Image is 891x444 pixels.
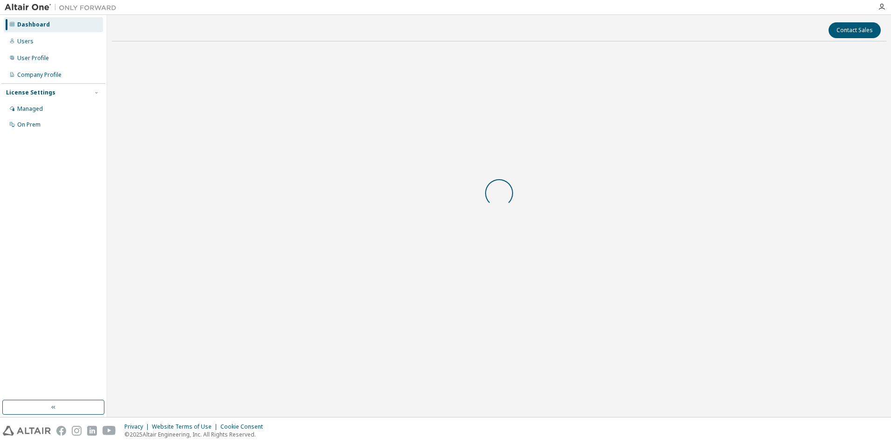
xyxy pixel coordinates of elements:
[72,426,82,436] img: instagram.svg
[5,3,121,12] img: Altair One
[17,105,43,113] div: Managed
[17,21,50,28] div: Dashboard
[6,89,55,96] div: License Settings
[17,71,62,79] div: Company Profile
[87,426,97,436] img: linkedin.svg
[56,426,66,436] img: facebook.svg
[220,423,268,431] div: Cookie Consent
[17,38,34,45] div: Users
[103,426,116,436] img: youtube.svg
[829,22,881,38] button: Contact Sales
[3,426,51,436] img: altair_logo.svg
[17,121,41,128] div: On Prem
[124,423,152,431] div: Privacy
[152,423,220,431] div: Website Terms of Use
[124,431,268,438] p: © 2025 Altair Engineering, Inc. All Rights Reserved.
[17,54,49,62] div: User Profile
